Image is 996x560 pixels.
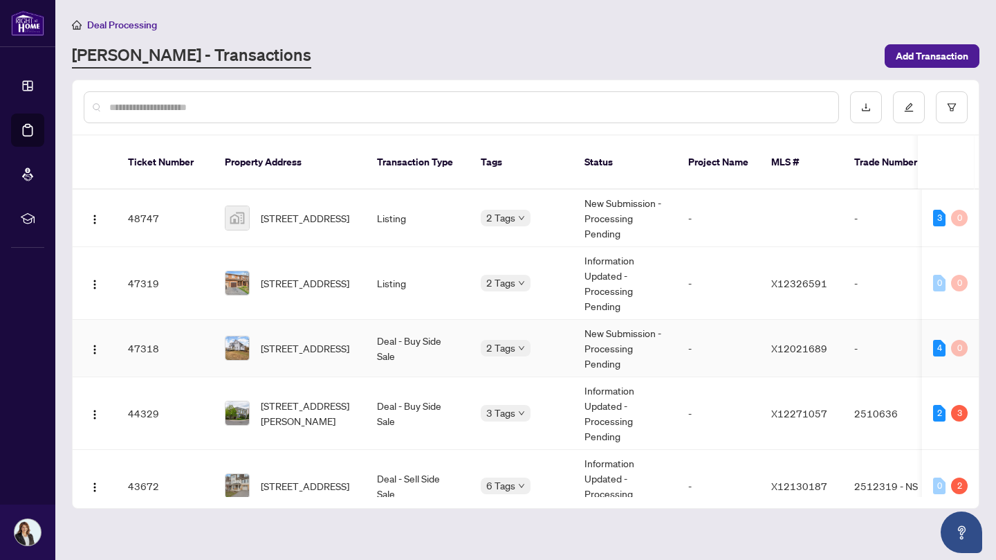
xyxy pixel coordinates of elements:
[366,190,470,247] td: Listing
[225,206,249,230] img: thumbnail-img
[486,478,515,494] span: 6 Tags
[893,91,925,123] button: edit
[843,320,940,377] td: -
[677,190,760,247] td: -
[771,407,827,419] span: X12271057
[518,215,525,222] span: down
[518,410,525,417] span: down
[573,247,677,320] td: Information Updated - Processing Pending
[72,20,82,30] span: home
[861,102,871,112] span: download
[677,320,760,377] td: -
[951,405,968,422] div: 3
[15,519,41,545] img: Profile Icon
[470,136,573,190] th: Tags
[89,409,100,420] img: Logo
[89,344,100,355] img: Logo
[518,280,525,287] span: down
[261,341,349,356] span: [STREET_ADDRESS]
[225,474,249,498] img: thumbnail-img
[677,450,760,523] td: -
[904,102,914,112] span: edit
[933,340,946,356] div: 4
[117,377,214,450] td: 44329
[261,276,349,291] span: [STREET_ADDRESS]
[117,320,214,377] td: 47318
[573,377,677,450] td: Information Updated - Processing Pending
[117,136,214,190] th: Ticket Number
[843,190,940,247] td: -
[225,271,249,295] img: thumbnail-img
[951,275,968,291] div: 0
[771,342,827,354] span: X12021689
[117,190,214,247] td: 48747
[947,102,957,112] span: filter
[677,377,760,450] td: -
[225,336,249,360] img: thumbnail-img
[486,340,515,356] span: 2 Tags
[843,377,940,450] td: 2510636
[261,478,349,494] span: [STREET_ADDRESS]
[366,247,470,320] td: Listing
[677,136,760,190] th: Project Name
[573,320,677,377] td: New Submission - Processing Pending
[486,210,515,226] span: 2 Tags
[117,450,214,523] td: 43672
[84,475,106,497] button: Logo
[366,377,470,450] td: Deal - Buy Side Sale
[117,247,214,320] td: 47319
[89,482,100,493] img: Logo
[677,247,760,320] td: -
[225,401,249,425] img: thumbnail-img
[933,405,946,422] div: 2
[366,136,470,190] th: Transaction Type
[573,190,677,247] td: New Submission - Processing Pending
[771,277,827,289] span: X12326591
[843,450,940,523] td: 2512319 - NS
[261,210,349,226] span: [STREET_ADDRESS]
[573,136,677,190] th: Status
[518,482,525,489] span: down
[84,272,106,294] button: Logo
[84,402,106,424] button: Logo
[885,44,979,68] button: Add Transaction
[573,450,677,523] td: Information Updated - Processing Pending
[486,275,515,291] span: 2 Tags
[72,44,311,69] a: [PERSON_NAME] - Transactions
[89,279,100,290] img: Logo
[366,320,470,377] td: Deal - Buy Side Sale
[933,210,946,226] div: 3
[933,478,946,494] div: 0
[760,136,843,190] th: MLS #
[850,91,882,123] button: download
[941,512,982,553] button: Open asap
[11,10,44,36] img: logo
[936,91,968,123] button: filter
[951,210,968,226] div: 0
[771,480,827,492] span: X12130187
[933,275,946,291] div: 0
[366,450,470,523] td: Deal - Sell Side Sale
[951,340,968,356] div: 0
[84,337,106,359] button: Logo
[261,398,355,428] span: [STREET_ADDRESS][PERSON_NAME]
[89,214,100,225] img: Logo
[84,207,106,229] button: Logo
[843,247,940,320] td: -
[896,45,968,67] span: Add Transaction
[843,136,940,190] th: Trade Number
[518,345,525,352] span: down
[486,405,515,421] span: 3 Tags
[214,136,366,190] th: Property Address
[87,19,157,31] span: Deal Processing
[951,478,968,494] div: 2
